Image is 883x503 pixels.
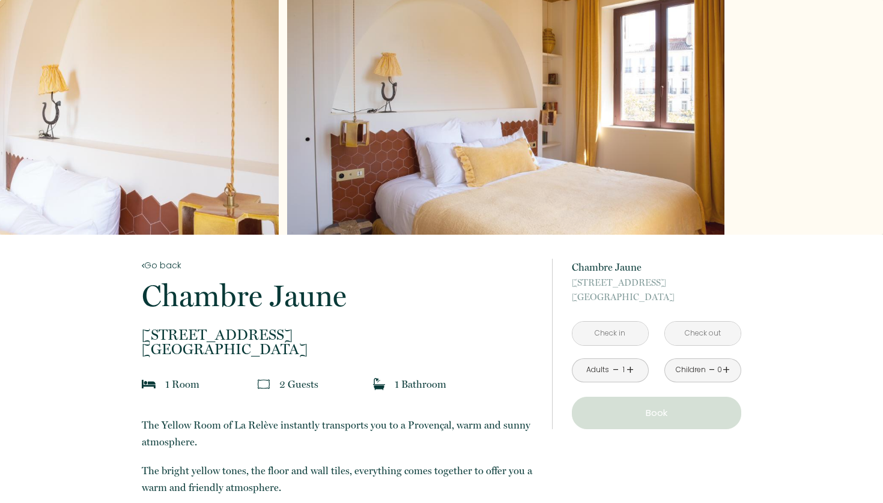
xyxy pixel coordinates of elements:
[723,361,730,379] a: +
[142,328,536,342] span: [STREET_ADDRESS]
[395,376,446,393] p: 1 Bathroom
[314,378,318,390] span: s
[258,378,270,390] img: guests
[717,364,723,376] div: 0
[142,462,536,496] p: The bright yellow tones, the floor and wall tiles, everything comes together to offer you a warm ...
[627,361,634,379] a: +
[676,364,706,376] div: Children
[572,276,741,304] p: [GEOGRAPHIC_DATA]
[142,328,536,357] p: [GEOGRAPHIC_DATA]
[665,322,741,345] input: Check out
[572,322,648,345] input: Check in
[586,364,609,376] div: Adults
[572,397,741,429] button: Book
[142,259,536,272] a: Go back
[621,364,627,376] div: 1
[613,361,619,379] a: -
[572,259,741,276] p: Chambre Jaune
[142,281,536,311] p: Chambre Jaune
[165,376,199,393] p: 1 Room
[279,376,318,393] p: 2 Guest
[572,276,741,290] span: [STREET_ADDRESS]
[142,417,536,450] p: The Yellow Room of La Relève instantly transports you to a Provençal, warm and sunny atmosphere.
[709,361,715,379] a: -
[576,406,737,420] p: Book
